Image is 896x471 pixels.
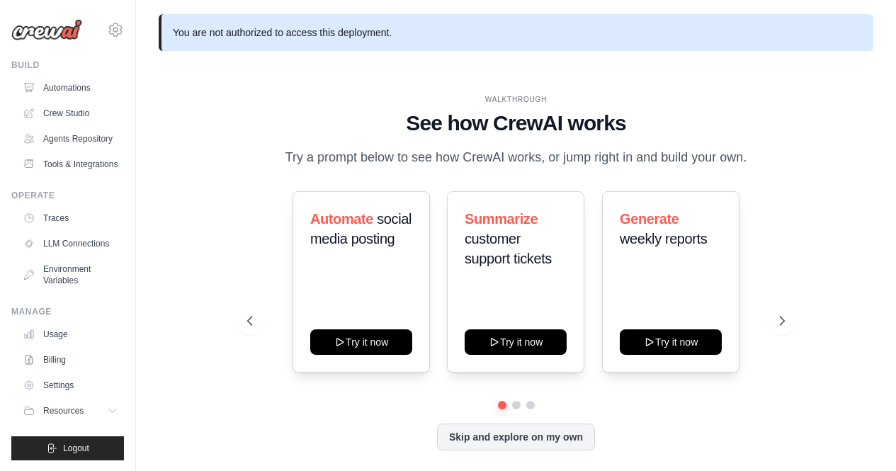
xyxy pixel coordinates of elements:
[437,424,595,450] button: Skip and explore on my own
[465,329,567,355] button: Try it now
[17,348,124,371] a: Billing
[247,110,785,136] h1: See how CrewAI works
[11,306,124,317] div: Manage
[17,102,124,125] a: Crew Studio
[465,211,538,227] span: Summarize
[17,399,124,422] button: Resources
[247,94,785,105] div: WALKTHROUGH
[11,190,124,201] div: Operate
[11,436,124,460] button: Logout
[620,329,722,355] button: Try it now
[620,211,679,227] span: Generate
[43,405,84,416] span: Resources
[63,443,89,454] span: Logout
[159,14,873,51] p: You are not authorized to access this deployment.
[17,76,124,99] a: Automations
[17,232,124,255] a: LLM Connections
[11,19,82,40] img: Logo
[17,153,124,176] a: Tools & Integrations
[278,147,754,168] p: Try a prompt below to see how CrewAI works, or jump right in and build your own.
[620,231,707,246] span: weekly reports
[17,207,124,229] a: Traces
[17,374,124,397] a: Settings
[17,323,124,346] a: Usage
[310,211,373,227] span: Automate
[17,127,124,150] a: Agents Repository
[310,211,412,246] span: social media posting
[11,59,124,71] div: Build
[17,258,124,292] a: Environment Variables
[310,329,412,355] button: Try it now
[465,231,552,266] span: customer support tickets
